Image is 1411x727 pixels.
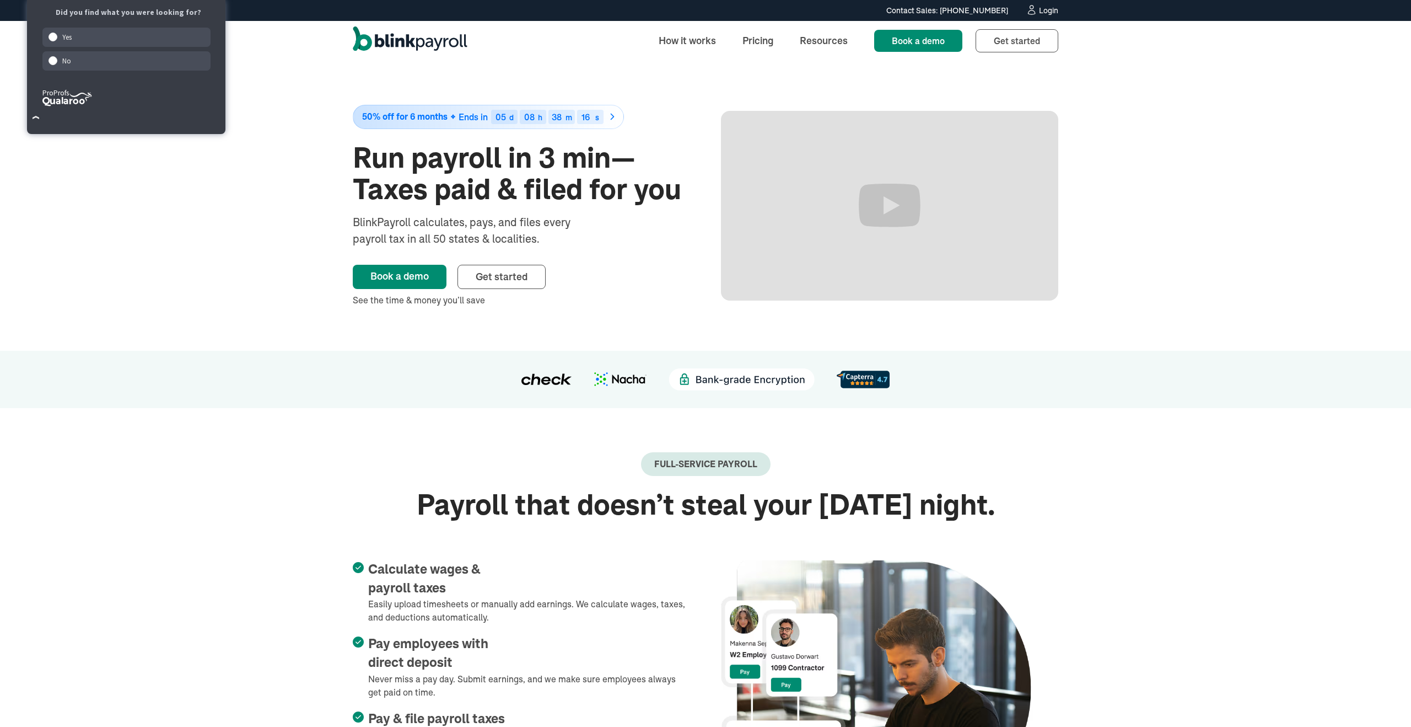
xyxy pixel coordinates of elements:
[40,7,216,18] div: Did you find what you were looking for?
[368,562,481,595] span: Calculate wages & payroll taxes
[595,114,599,121] div: s
[362,112,448,121] span: 50% off for 6 months
[654,459,757,469] div: Full-Service payroll
[353,265,446,289] a: Book a demo
[552,111,562,122] span: 38
[886,5,1008,17] div: Contact Sales: [PHONE_NUMBER]
[874,30,962,52] a: Book a demo
[457,265,546,289] a: Get started
[353,560,690,624] li: Easily upload timesheets or manually add earnings. We calculate wages, taxes, and deductions auto...
[837,371,890,388] img: d56c0860-961d-46a8-819e-eda1494028f8.svg
[353,489,1058,521] h2: Payroll that doesn’t steal your [DATE] night.
[353,214,600,247] div: BlinkPayroll calculates, pays, and files every payroll tax in all 50 states & localities.
[791,29,857,52] a: Resources
[524,111,535,122] span: 08
[368,637,488,670] span: Pay employees with direct deposit
[581,111,590,122] span: 16
[353,105,690,129] a: 50% off for 6 monthsEnds in05d08h38m16s
[476,270,527,283] span: Get started
[42,101,92,109] a: ProProfs
[42,51,211,71] div: No
[976,29,1058,52] a: Get started
[42,28,211,47] div: Yes
[538,114,542,121] div: h
[353,635,690,698] li: Never miss a pay day. Submit earnings, and we make sure employees always get paid on time.
[353,26,467,55] a: home
[566,114,572,121] div: m
[1039,7,1058,14] div: Login
[1026,4,1058,17] a: Login
[994,35,1040,46] span: Get started
[721,111,1058,301] iframe: Run Payroll in 3 min with BlinkPayroll
[892,35,945,46] span: Book a demo
[353,293,690,307] div: See the time & money you’ll save
[734,29,782,52] a: Pricing
[459,111,488,122] span: Ends in
[1356,674,1411,727] iframe: Chat Widget
[42,88,69,98] tspan: ProProfs
[650,29,725,52] a: How it works
[509,114,514,121] div: d
[353,142,690,205] h1: Run payroll in 3 min—Taxes paid & filed for you
[496,111,506,122] span: 05
[27,109,45,127] button: Close Survey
